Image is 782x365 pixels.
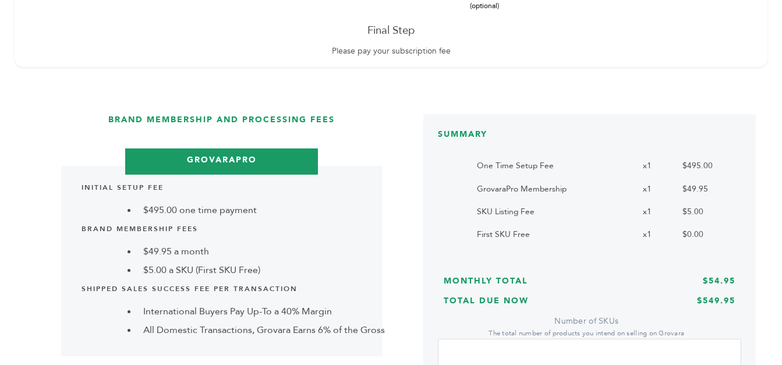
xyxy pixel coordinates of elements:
[635,223,674,246] td: x1
[26,45,756,57] p: Please pay your subscription fee
[469,200,635,223] td: SKU Listing Fee
[55,114,388,134] h3: Brand Membership and Processing Fees
[137,244,418,258] li: $49.95 a month
[444,295,529,316] h3: Total Due Now
[137,304,418,318] li: International Buyers Pay Up-To a 40% Margin
[703,275,735,296] h3: $54.95
[438,129,742,149] h3: SUMMARY
[674,178,747,200] td: $49.95
[137,203,418,217] li: $495.00 one time payment
[635,154,674,177] td: x1
[643,206,652,217] span: x1
[125,148,318,175] h3: GrovaraPro
[26,23,756,46] h3: Final Step
[444,275,528,296] h3: Monthly Total
[489,328,684,338] small: The total number of products you intend on selling on Grovara
[469,154,635,177] td: One Time Setup Fee
[137,323,418,337] li: All Domestic Transactions, Grovara Earns 6% of the Gross
[635,178,674,200] td: x1
[489,316,684,338] label: Number of SKUs
[674,223,747,246] td: $0.00
[682,206,703,217] span: $5.00
[469,223,635,246] td: First SKU Free
[137,263,418,277] li: $5.00 a SKU (First SKU Free)
[674,154,747,177] td: $495.00
[697,295,735,316] h3: $549.95
[82,183,164,192] b: Initial Setup Fee
[469,178,635,200] td: GrovaraPro Membership
[82,224,198,233] b: Brand Membership Fees
[82,284,298,293] b: Shipped Sales Success Fee per Transaction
